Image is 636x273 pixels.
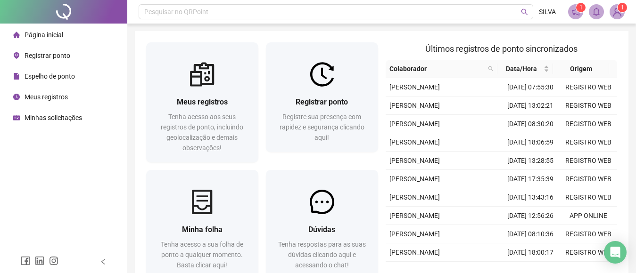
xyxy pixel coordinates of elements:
td: [DATE] 18:00:17 [501,243,559,262]
span: 1 [621,4,624,11]
td: REGISTRO WEB [559,188,617,207]
td: [DATE] 13:28:55 [501,152,559,170]
span: Espelho de ponto [25,72,75,80]
td: REGISTRO WEB [559,152,617,170]
span: search [488,66,494,72]
span: [PERSON_NAME] [389,102,440,109]
span: Tenha acesso aos seus registros de ponto, incluindo geolocalização e demais observações! [161,113,243,152]
span: notification [571,8,580,16]
span: [PERSON_NAME] [389,138,440,146]
td: REGISTRO WEB [559,96,617,115]
td: REGISTRO WEB [559,170,617,188]
td: APP ONLINE [559,207,617,225]
td: [DATE] 18:06:59 [501,133,559,152]
img: 69732 [610,5,624,19]
span: Tenha respostas para as suas dúvidas clicando aqui e acessando o chat! [278,241,366,269]
span: linkedin [35,256,44,265]
span: Dúvidas [308,225,335,234]
td: [DATE] 13:02:21 [501,96,559,115]
span: [PERSON_NAME] [389,230,440,238]
a: Meus registrosTenha acesso aos seus registros de ponto, incluindo geolocalização e demais observa... [146,42,258,162]
span: home [13,32,20,38]
span: Tenha acesso a sua folha de ponto a qualquer momento. Basta clicar aqui! [161,241,243,269]
span: Minha folha [182,225,223,234]
span: 1 [579,4,583,11]
span: Colaborador [389,64,484,74]
span: Minhas solicitações [25,114,82,121]
span: environment [13,52,20,59]
span: [PERSON_NAME] [389,212,440,219]
th: Origem [553,60,609,78]
span: Data/Hora [501,64,542,74]
span: instagram [49,256,58,265]
span: clock-circle [13,94,20,100]
div: Open Intercom Messenger [604,241,627,264]
a: Registrar pontoRegistre sua presença com rapidez e segurança clicando aqui! [266,42,378,152]
span: [PERSON_NAME] [389,249,440,256]
span: [PERSON_NAME] [389,175,440,183]
span: left [100,258,107,265]
td: REGISTRO WEB [559,243,617,262]
span: bell [592,8,601,16]
span: [PERSON_NAME] [389,120,440,128]
td: [DATE] 08:10:36 [501,225,559,243]
td: [DATE] 13:43:16 [501,188,559,207]
td: [DATE] 12:56:26 [501,207,559,225]
td: [DATE] 17:35:39 [501,170,559,188]
td: [DATE] 07:55:30 [501,78,559,96]
span: file [13,73,20,80]
span: Registrar ponto [296,97,348,106]
td: REGISTRO WEB [559,78,617,96]
sup: Atualize o seu contato no menu Meus Dados [618,3,627,12]
td: [DATE] 08:30:20 [501,115,559,133]
span: [PERSON_NAME] [389,157,440,164]
span: search [521,8,528,16]
span: SILVA [539,7,556,17]
span: Meus registros [177,97,228,106]
span: [PERSON_NAME] [389,193,440,201]
span: Meus registros [25,93,68,101]
span: schedule [13,114,20,121]
td: REGISTRO WEB [559,133,617,152]
span: Últimos registros de ponto sincronizados [425,44,578,54]
span: Registrar ponto [25,52,70,59]
span: Página inicial [25,31,63,39]
td: REGISTRO WEB [559,225,617,243]
sup: 1 [576,3,586,12]
span: Registre sua presença com rapidez e segurança clicando aqui! [280,113,364,141]
td: REGISTRO WEB [559,115,617,133]
span: facebook [21,256,30,265]
th: Data/Hora [497,60,553,78]
span: [PERSON_NAME] [389,83,440,91]
span: search [486,62,496,76]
